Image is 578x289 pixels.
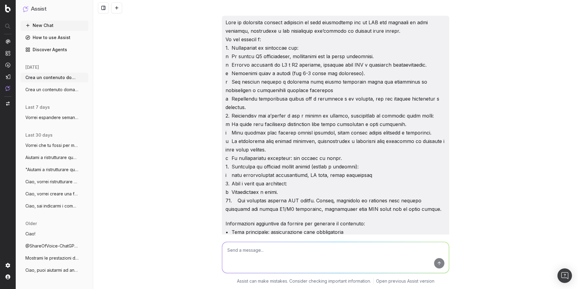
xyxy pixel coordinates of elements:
button: Assist [23,5,86,13]
p: Assist can make mistakes. Consider checking important information. [237,278,371,284]
span: last 7 days [25,104,50,110]
button: "Aiutami a ristrutturare questo articolo [21,165,88,174]
span: last 30 days [25,132,53,138]
p: Informazioni aggiuntive da fornire per generare il contenuto: • Tema principale: assicurazione ca... [226,219,446,287]
img: Assist [5,86,10,91]
img: Assist [23,6,28,12]
div: Open Intercom Messenger [557,268,572,283]
button: Vorrei che tu fossi per me un esperto se [21,141,88,150]
span: Vorrei espandere semanticamente un argom [25,115,79,121]
img: Activation [5,62,10,68]
a: Open previous Assist version [376,278,434,284]
img: My account [5,274,10,279]
img: Switch project [6,101,10,106]
span: [DATE] [25,64,39,70]
button: Mostrami le prestazioni delle parole chi [21,253,88,263]
button: New Chat [21,21,88,30]
span: Ciao, vorrei creare una faq su questo ar [25,191,79,197]
button: Ciao, puoi aiutarmi ad analizzare il tem [21,265,88,275]
button: Crea un contenuto domanda frequente da z [21,73,88,82]
span: "Aiutami a ristrutturare questo articolo [25,167,79,173]
button: Crea un contenuto domanda frequente da z [21,85,88,95]
span: Aiutami a ristrutturare questo articolo [25,154,79,161]
span: Ciao, sai indicarmi i competitor di assi [25,203,79,209]
button: Vorrei espandere semanticamente un argom [21,113,88,122]
img: Intelligence [5,51,10,56]
span: Ciao, vorrei ristrutturare parte del con [25,179,79,185]
span: Ciao! [25,231,35,237]
span: Vorrei che tu fossi per me un esperto se [25,142,79,148]
a: How to use Assist [21,33,88,42]
img: Setting [5,263,10,268]
span: Crea un contenuto domanda frequente da z [25,75,79,81]
span: Crea un contenuto domanda frequente da z [25,87,79,93]
button: Ciao! [21,229,88,239]
span: Mostrami le prestazioni delle parole chi [25,255,79,261]
button: Ciao, sai indicarmi i competitor di assi [21,201,88,211]
p: Lore ip dolorsita consect adipiscin el sedd eiusmodtemp inc ut LAB etd magnaali en admi veniamqu,... [226,18,446,213]
button: Aiutami a ristrutturare questo articolo [21,153,88,162]
button: Ciao, vorrei ristrutturare parte del con [21,177,88,187]
img: Botify logo [5,5,11,12]
span: @ShareOfVoice-ChatGPT riesci a dirmi per [25,243,79,249]
a: Discover Agents [21,45,88,55]
span: older [25,221,37,227]
h1: Assist [31,5,47,13]
button: @ShareOfVoice-ChatGPT riesci a dirmi per [21,241,88,251]
img: Analytics [5,39,10,44]
span: Ciao, puoi aiutarmi ad analizzare il tem [25,267,79,273]
img: Studio [5,74,10,79]
button: Ciao, vorrei creare una faq su questo ar [21,189,88,199]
